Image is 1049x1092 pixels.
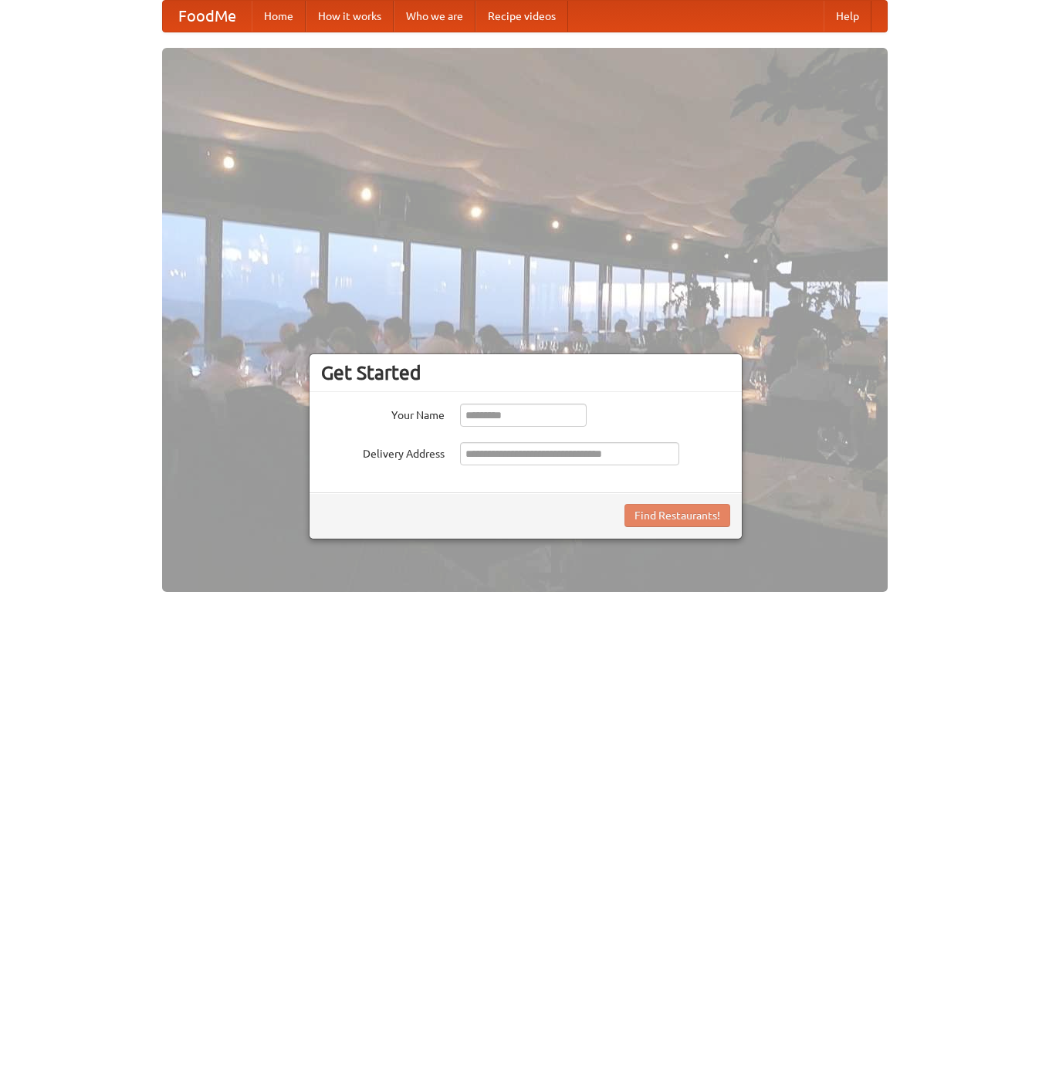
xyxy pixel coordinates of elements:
[306,1,394,32] a: How it works
[163,1,252,32] a: FoodMe
[321,361,730,384] h3: Get Started
[475,1,568,32] a: Recipe videos
[624,504,730,527] button: Find Restaurants!
[321,404,445,423] label: Your Name
[321,442,445,461] label: Delivery Address
[394,1,475,32] a: Who we are
[252,1,306,32] a: Home
[824,1,871,32] a: Help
